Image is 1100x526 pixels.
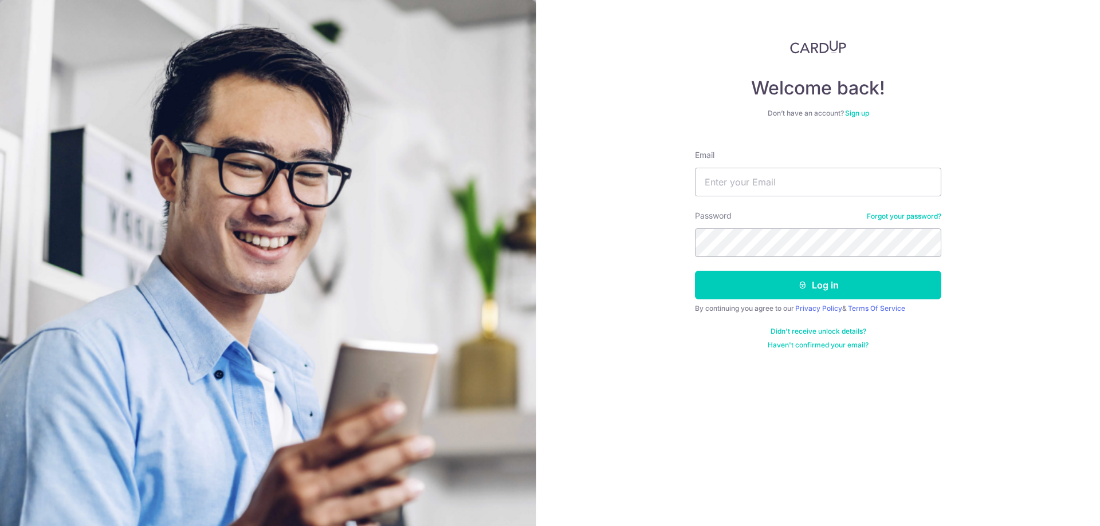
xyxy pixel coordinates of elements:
a: Terms Of Service [848,304,905,313]
a: Privacy Policy [795,304,842,313]
button: Log in [695,271,941,299]
label: Password [695,210,732,222]
input: Enter your Email [695,168,941,196]
a: Forgot your password? [867,212,941,221]
a: Sign up [845,109,869,117]
h4: Welcome back! [695,77,941,100]
div: Don’t have an account? [695,109,941,118]
div: By continuing you agree to our & [695,304,941,313]
a: Haven't confirmed your email? [768,341,869,350]
img: CardUp Logo [790,40,846,54]
a: Didn't receive unlock details? [771,327,866,336]
label: Email [695,149,714,161]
